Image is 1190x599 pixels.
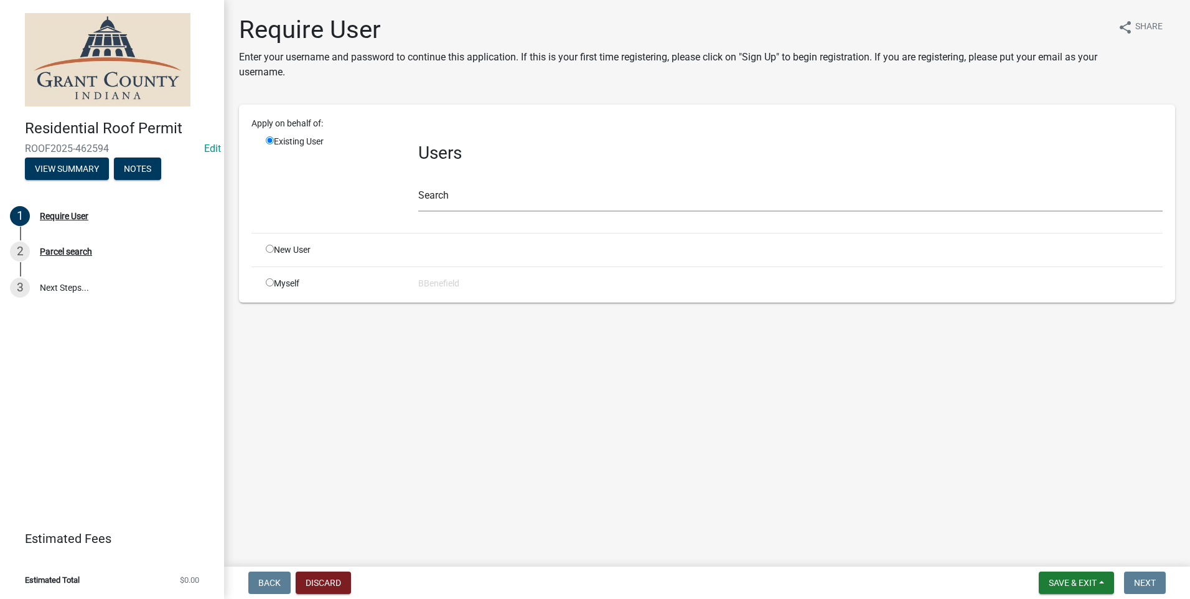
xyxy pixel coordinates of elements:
[1134,578,1156,588] span: Next
[114,164,161,174] wm-modal-confirm: Notes
[25,120,214,138] h4: Residential Roof Permit
[418,143,1163,164] h3: Users
[256,243,409,257] div: New User
[1135,20,1163,35] span: Share
[114,158,161,180] button: Notes
[25,158,109,180] button: View Summary
[258,578,281,588] span: Back
[25,164,109,174] wm-modal-confirm: Summary
[25,13,190,106] img: Grant County, Indiana
[239,15,1108,45] h1: Require User
[1039,572,1114,594] button: Save & Exit
[180,576,199,584] span: $0.00
[248,572,291,594] button: Back
[1124,572,1166,594] button: Next
[10,526,204,551] a: Estimated Fees
[1118,20,1133,35] i: share
[256,135,409,223] div: Existing User
[25,576,80,584] span: Estimated Total
[40,212,88,220] div: Require User
[204,143,221,154] a: Edit
[10,242,30,262] div: 2
[10,206,30,226] div: 1
[204,143,221,154] wm-modal-confirm: Edit Application Number
[40,247,92,256] div: Parcel search
[239,50,1108,80] p: Enter your username and password to continue this application. If this is your first time registe...
[25,143,199,154] span: ROOF2025-462594
[256,277,409,290] div: Myself
[296,572,351,594] button: Discard
[242,117,1172,130] div: Apply on behalf of:
[1108,15,1173,39] button: shareShare
[1049,578,1097,588] span: Save & Exit
[10,278,30,298] div: 3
